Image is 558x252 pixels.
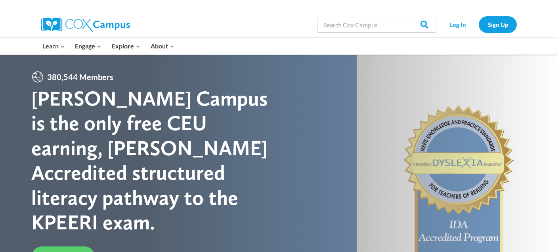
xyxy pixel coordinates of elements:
input: Search Cox Campus [317,17,436,33]
nav: Primary Navigation [37,38,179,54]
span: Learn [42,41,65,51]
a: Log In [440,16,475,33]
img: Cox Campus [41,17,130,32]
a: Sign Up [479,16,517,33]
span: 380,544 Members [44,71,117,83]
span: Engage [75,41,101,51]
span: About [151,41,174,51]
nav: Secondary Navigation [440,16,517,33]
div: [PERSON_NAME] Campus is the only free CEU earning, [PERSON_NAME] Accredited structured literacy p... [31,86,279,235]
span: Explore [112,41,140,51]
